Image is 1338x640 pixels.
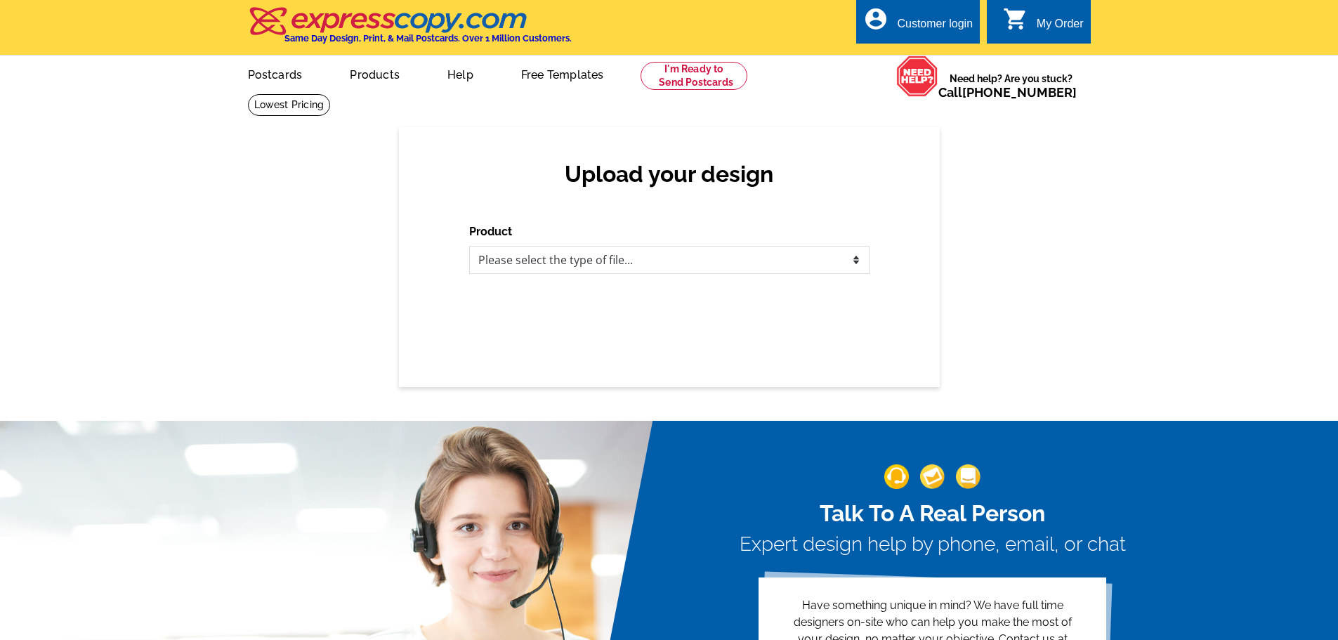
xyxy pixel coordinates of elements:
[896,55,938,97] img: help
[469,223,512,240] label: Product
[740,533,1126,556] h3: Expert design help by phone, email, or chat
[248,17,572,44] a: Same Day Design, Print, & Mail Postcards. Over 1 Million Customers.
[284,33,572,44] h4: Same Day Design, Print, & Mail Postcards. Over 1 Million Customers.
[327,57,422,90] a: Products
[938,72,1084,100] span: Need help? Are you stuck?
[863,6,888,32] i: account_circle
[920,464,945,489] img: support-img-2.png
[1037,18,1084,37] div: My Order
[225,57,325,90] a: Postcards
[425,57,496,90] a: Help
[938,85,1077,100] span: Call
[962,85,1077,100] a: [PHONE_NUMBER]
[483,161,855,188] h2: Upload your design
[956,464,980,489] img: support-img-3_1.png
[1003,15,1084,33] a: shopping_cart My Order
[1003,6,1028,32] i: shopping_cart
[740,500,1126,527] h2: Talk To A Real Person
[499,57,627,90] a: Free Templates
[863,15,973,33] a: account_circle Customer login
[884,464,909,489] img: support-img-1.png
[897,18,973,37] div: Customer login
